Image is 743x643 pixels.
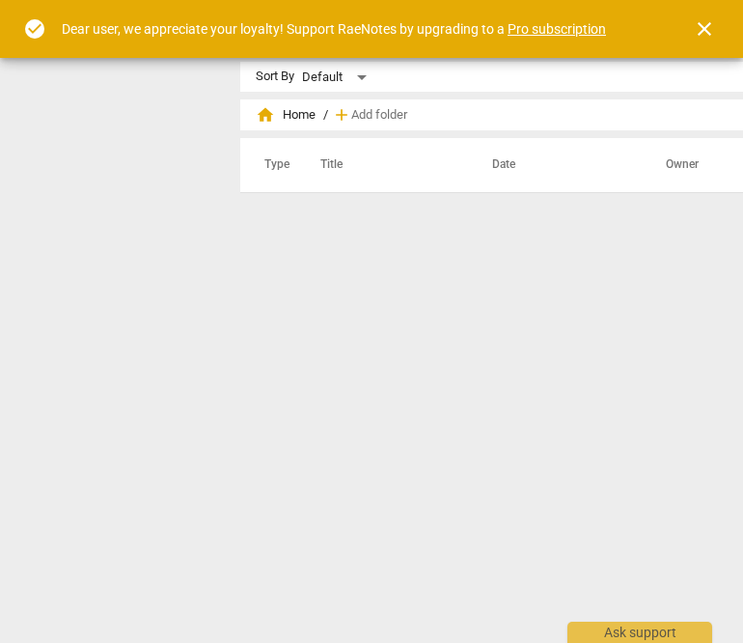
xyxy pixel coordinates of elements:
th: Type [249,138,297,192]
span: check_circle [23,17,46,41]
span: Add folder [351,108,407,123]
div: Default [302,62,373,93]
span: / [323,108,328,123]
span: Home [256,105,316,125]
span: add [332,105,351,125]
div: Sort By [256,70,294,84]
div: Dear user, we appreciate your loyalty! Support RaeNotes by upgrading to a [62,19,606,40]
div: Ask support [567,622,712,643]
span: close [693,17,716,41]
th: Date [469,138,643,192]
a: Pro subscription [508,21,606,37]
button: Close [681,6,728,52]
th: Title [297,138,469,192]
span: home [256,105,275,125]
